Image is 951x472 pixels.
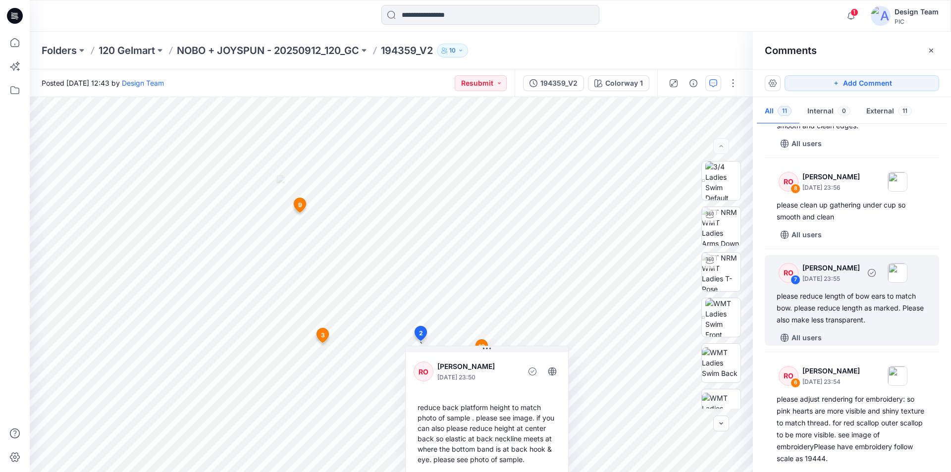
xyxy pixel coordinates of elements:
[757,99,799,124] button: All
[99,44,155,57] a: 120 Gelmart
[540,78,578,89] div: 194359_V2
[792,229,822,241] p: All users
[777,199,927,223] div: please clean up gathering under cup so smooth and clean
[414,398,560,469] div: reduce back platform height to match photo of sample . please see image. if you can also please r...
[437,361,518,372] p: [PERSON_NAME]
[799,99,858,124] button: Internal
[381,44,433,57] p: 194359_V2
[777,393,927,465] div: please adjust rendering for embroidery: so pink hearts are more visible and shiny texture to matc...
[437,372,518,382] p: [DATE] 23:50
[478,342,485,351] span: 10
[298,201,302,210] span: 9
[702,347,740,378] img: WMT Ladies Swim Back
[802,183,860,193] p: [DATE] 23:56
[898,106,912,116] span: 11
[791,378,800,388] div: 6
[705,298,741,337] img: WMT Ladies Swim Front
[791,184,800,194] div: 8
[702,393,740,424] img: WMT Ladies Swim Left
[605,78,643,89] div: Colorway 1
[777,330,826,346] button: All users
[122,79,164,87] a: Design Team
[449,45,456,56] p: 10
[414,362,433,381] div: RO
[321,331,325,340] span: 3
[779,263,798,283] div: RO
[791,275,800,285] div: 7
[792,138,822,150] p: All users
[777,290,927,326] div: please reduce length of bow ears to match bow. please reduce length as marked. Please also make l...
[871,6,891,26] img: avatar
[777,136,826,152] button: All users
[42,44,77,57] a: Folders
[802,365,860,377] p: [PERSON_NAME]
[523,75,584,91] button: 194359_V2
[437,44,468,57] button: 10
[686,75,701,91] button: Details
[895,6,939,18] div: Design Team
[779,366,798,386] div: RO
[702,207,740,246] img: TT NRM WMT Ladies Arms Down
[419,329,423,338] span: 2
[792,332,822,344] p: All users
[702,253,740,291] img: TT NRM WMT Ladies T-Pose
[778,106,792,116] span: 11
[850,8,858,16] span: 1
[802,377,860,387] p: [DATE] 23:54
[858,99,920,124] button: External
[838,106,850,116] span: 0
[177,44,359,57] a: NOBO + JOYSPUN - 20250912_120_GC
[785,75,939,91] button: Add Comment
[779,172,798,192] div: RO
[802,274,860,284] p: [DATE] 23:55
[802,171,860,183] p: [PERSON_NAME]
[42,78,164,88] span: Posted [DATE] 12:43 by
[777,227,826,243] button: All users
[705,161,741,200] img: 3/4 Ladies Swim Default
[765,45,817,56] h2: Comments
[802,262,860,274] p: [PERSON_NAME]
[895,18,939,25] div: PIC
[588,75,649,91] button: Colorway 1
